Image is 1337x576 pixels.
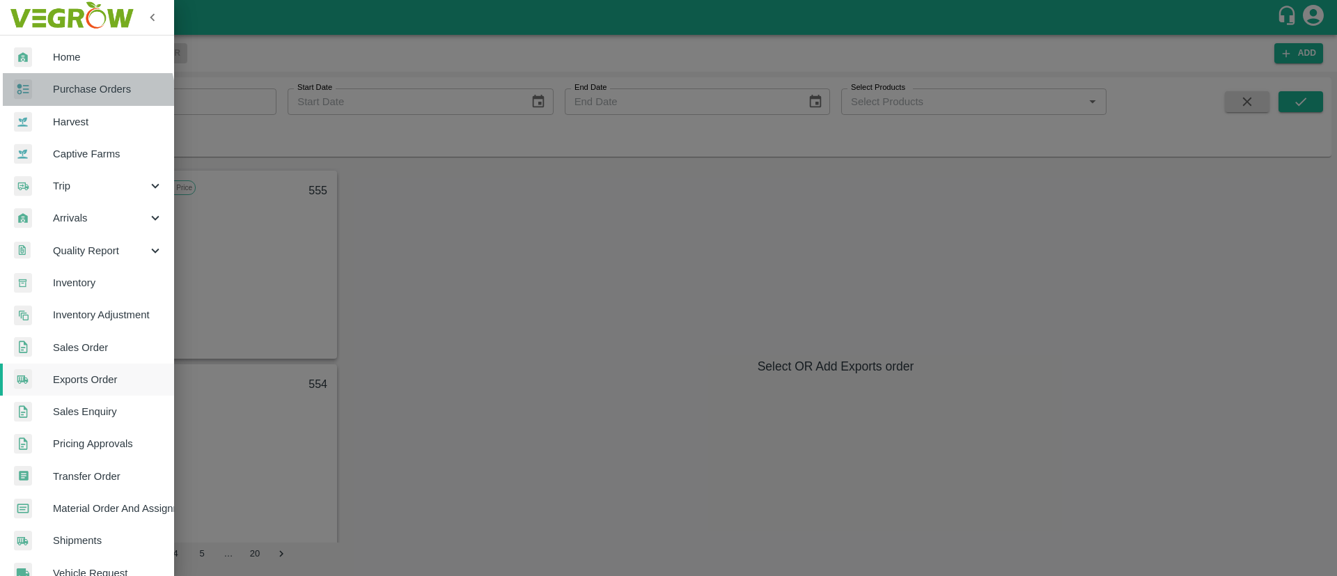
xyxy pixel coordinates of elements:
[14,369,32,389] img: shipments
[14,305,32,325] img: inventory
[53,146,163,162] span: Captive Farms
[14,208,32,228] img: whArrival
[53,243,148,258] span: Quality Report
[53,81,163,97] span: Purchase Orders
[53,210,148,226] span: Arrivals
[14,273,32,293] img: whInventory
[53,533,163,548] span: Shipments
[14,143,32,164] img: harvest
[53,340,163,355] span: Sales Order
[53,436,163,451] span: Pricing Approvals
[14,242,31,259] img: qualityReport
[14,337,32,357] img: sales
[14,402,32,422] img: sales
[53,114,163,130] span: Harvest
[53,307,163,322] span: Inventory Adjustment
[14,499,32,519] img: centralMaterial
[53,469,163,484] span: Transfer Order
[53,501,163,516] span: Material Order And Assignment
[53,404,163,419] span: Sales Enquiry
[14,176,32,196] img: delivery
[53,275,163,290] span: Inventory
[14,466,32,486] img: whTransfer
[53,178,148,194] span: Trip
[53,49,163,65] span: Home
[14,434,32,454] img: sales
[53,372,163,387] span: Exports Order
[14,531,32,551] img: shipments
[14,111,32,132] img: harvest
[14,47,32,68] img: whArrival
[14,79,32,100] img: reciept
